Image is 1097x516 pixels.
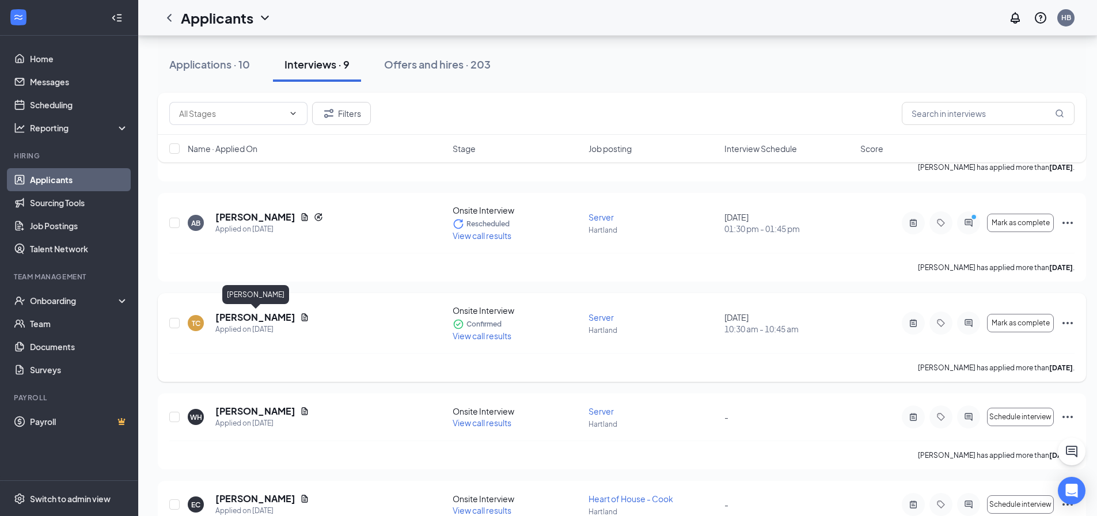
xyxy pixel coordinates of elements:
a: Team [30,312,128,335]
svg: Ellipses [1061,498,1075,511]
svg: ChatActive [1065,445,1079,458]
svg: MagnifyingGlass [1055,109,1064,118]
svg: ActiveChat [962,412,975,422]
span: Heart of House - Cook [589,494,673,504]
svg: Ellipses [1061,410,1075,424]
svg: Document [300,313,309,322]
svg: Ellipses [1061,316,1075,330]
span: View call results [453,505,511,515]
div: Applied on [DATE] [215,324,309,335]
div: Applied on [DATE] [215,223,323,235]
span: 01:30 pm - 01:45 pm [724,223,853,234]
div: Reporting [30,122,129,134]
svg: Reapply [314,213,323,222]
svg: Document [300,494,309,503]
a: Home [30,47,128,70]
p: [PERSON_NAME] has applied more than . [918,263,1075,272]
svg: PrimaryDot [969,214,982,223]
a: Documents [30,335,128,358]
b: [DATE] [1049,363,1073,372]
svg: Tag [934,412,948,422]
button: Schedule interview [987,408,1054,426]
svg: UserCheck [14,295,25,306]
span: Stage [453,143,476,154]
div: EC [191,500,200,510]
b: [DATE] [1049,263,1073,272]
p: Hartland [589,225,718,235]
div: Onboarding [30,295,119,306]
h5: [PERSON_NAME] [215,492,295,505]
div: Onsite Interview [453,305,582,316]
svg: Settings [14,493,25,504]
div: Hiring [14,151,126,161]
a: Talent Network [30,237,128,260]
span: Interview Schedule [724,143,797,154]
div: Switch to admin view [30,493,111,504]
button: Mark as complete [987,314,1054,332]
svg: QuestionInfo [1034,11,1047,25]
span: View call results [453,230,511,241]
p: Hartland [589,419,718,429]
svg: Document [300,407,309,416]
svg: CheckmarkCircle [453,318,464,330]
div: [PERSON_NAME] [222,285,289,304]
span: 10:30 am - 10:45 am [724,323,853,335]
svg: Ellipses [1061,216,1075,230]
div: Offers and hires · 203 [384,57,491,71]
div: Team Management [14,272,126,282]
h5: [PERSON_NAME] [215,311,295,324]
svg: ActiveNote [906,218,920,227]
div: Onsite Interview [453,405,582,417]
div: [DATE] [724,312,853,335]
p: Hartland [589,325,718,335]
div: Payroll [14,393,126,403]
span: Server [589,406,614,416]
span: Schedule interview [989,413,1052,421]
svg: Loading [453,218,464,230]
h1: Applicants [181,8,253,28]
svg: ChevronDown [258,11,272,25]
svg: ChevronDown [289,109,298,118]
svg: ActiveNote [906,412,920,422]
div: [DATE] [724,211,853,234]
svg: ActiveNote [906,318,920,328]
span: Server [589,312,614,322]
div: HB [1061,13,1071,22]
h5: [PERSON_NAME] [215,405,295,418]
svg: ActiveNote [906,500,920,509]
svg: Collapse [111,12,123,24]
span: Name · Applied On [188,143,257,154]
svg: Notifications [1008,11,1022,25]
button: Schedule interview [987,495,1054,514]
a: PayrollCrown [30,410,128,433]
div: Applications · 10 [169,57,250,71]
a: Surveys [30,358,128,381]
span: Server [589,212,614,222]
svg: ChevronLeft [162,11,176,25]
span: View call results [453,418,511,428]
div: Open Intercom Messenger [1058,477,1085,504]
span: Score [860,143,883,154]
span: - [724,499,728,510]
div: AB [191,218,200,228]
p: [PERSON_NAME] has applied more than . [918,363,1075,373]
span: Mark as complete [992,219,1050,227]
a: Messages [30,70,128,93]
div: WH [190,412,202,422]
span: Rescheduled [466,218,510,230]
input: All Stages [179,107,284,120]
p: [PERSON_NAME] has applied more than . [918,450,1075,460]
span: Schedule interview [989,500,1052,509]
h5: [PERSON_NAME] [215,211,295,223]
a: Job Postings [30,214,128,237]
svg: ActiveChat [962,500,975,509]
svg: ActiveChat [962,318,975,328]
button: Mark as complete [987,214,1054,232]
span: View call results [453,331,511,341]
div: TC [192,318,200,328]
div: Applied on [DATE] [215,418,309,429]
svg: Analysis [14,122,25,134]
svg: ActiveChat [962,218,975,227]
span: - [724,412,728,422]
